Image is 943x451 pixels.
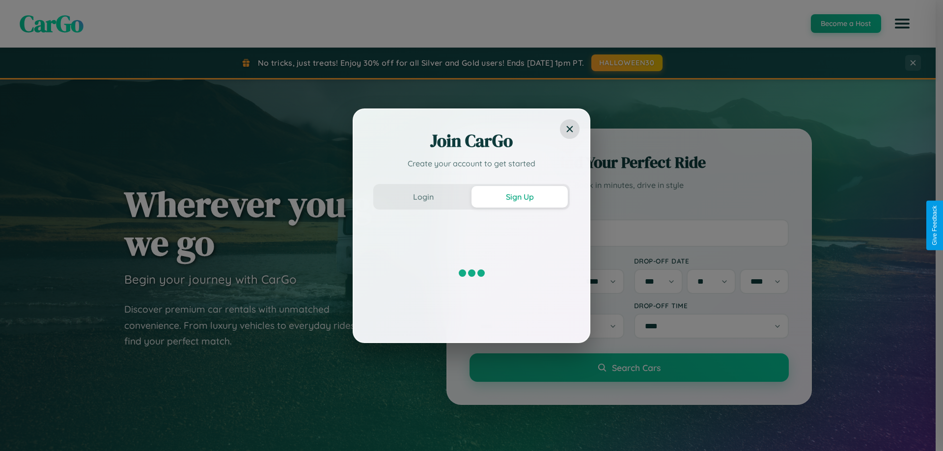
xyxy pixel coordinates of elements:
h2: Join CarGo [373,129,570,153]
div: Give Feedback [931,206,938,245]
button: Login [375,186,471,208]
iframe: Intercom live chat [10,418,33,441]
p: Create your account to get started [373,158,570,169]
button: Sign Up [471,186,568,208]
